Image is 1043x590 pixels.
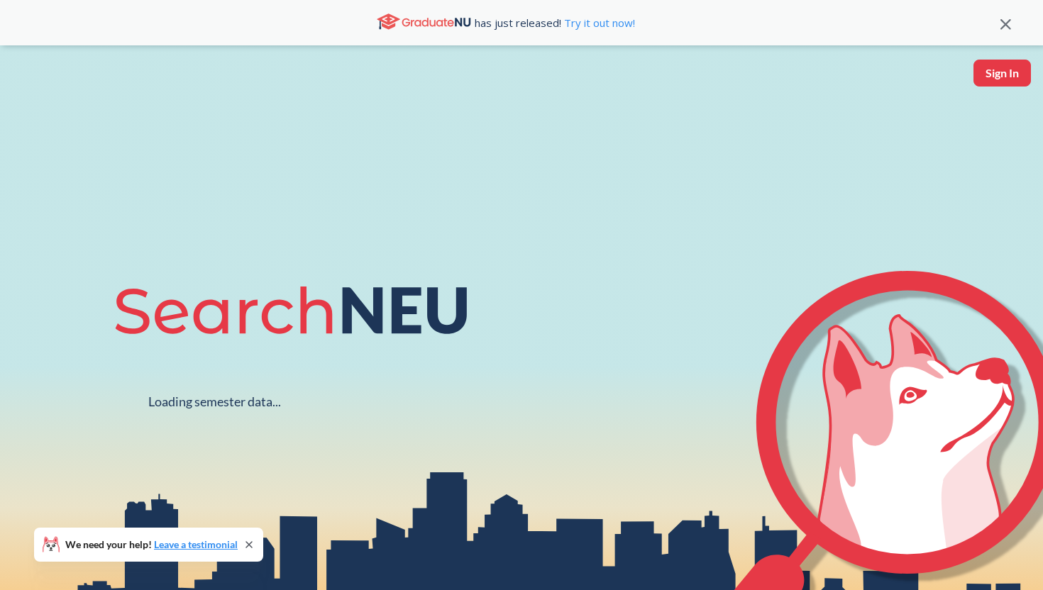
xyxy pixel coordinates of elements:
[65,540,238,550] span: We need your help!
[148,394,281,410] div: Loading semester data...
[14,60,48,103] img: sandbox logo
[14,60,48,107] a: sandbox logo
[154,538,238,550] a: Leave a testimonial
[475,15,635,30] span: has just released!
[561,16,635,30] a: Try it out now!
[973,60,1031,87] button: Sign In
